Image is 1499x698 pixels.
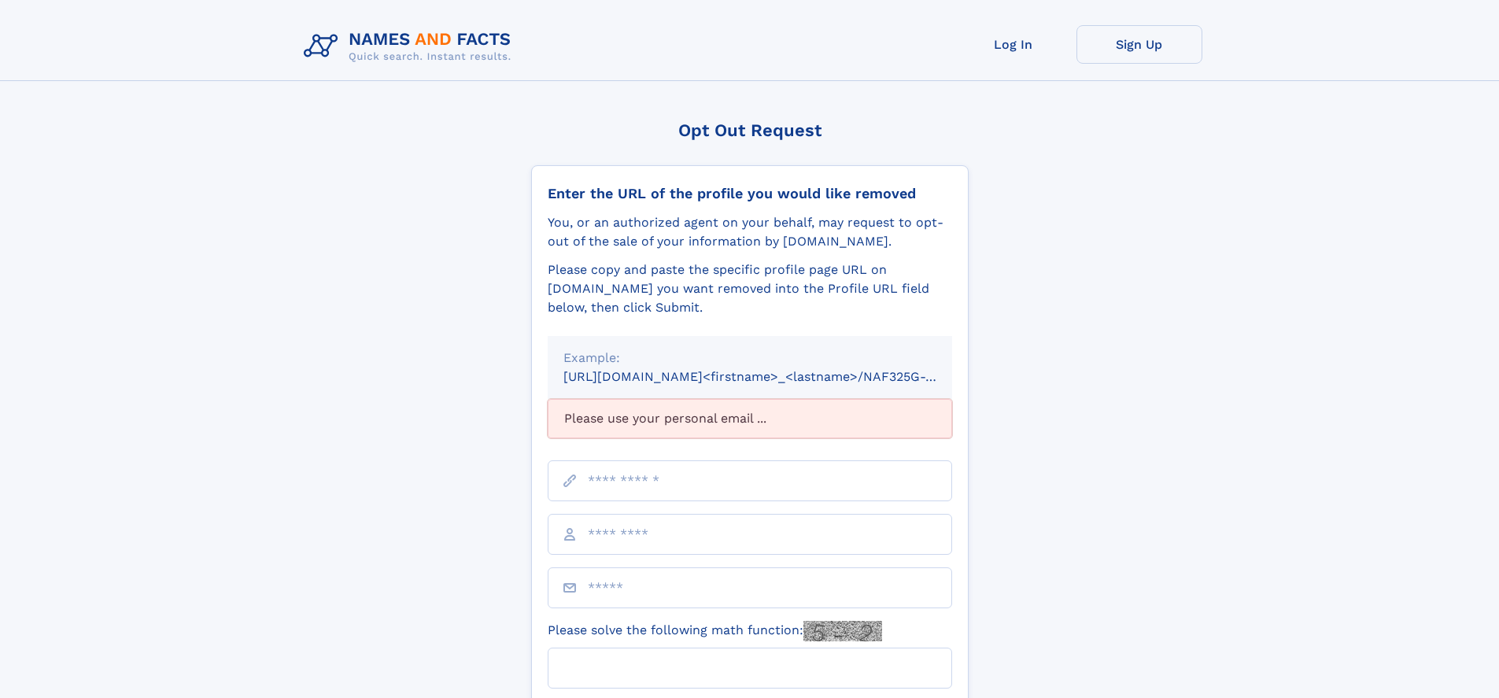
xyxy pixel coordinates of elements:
a: Sign Up [1076,25,1202,64]
a: Log In [951,25,1076,64]
small: [URL][DOMAIN_NAME]<firstname>_<lastname>/NAF325G-xxxxxxxx [563,369,982,384]
div: You, or an authorized agent on your behalf, may request to opt-out of the sale of your informatio... [548,213,952,251]
label: Please solve the following math function: [548,621,882,641]
div: Please use your personal email ... [548,399,952,438]
div: Opt Out Request [531,120,969,140]
img: Logo Names and Facts [297,25,524,68]
div: Please copy and paste the specific profile page URL on [DOMAIN_NAME] you want removed into the Pr... [548,260,952,317]
div: Enter the URL of the profile you would like removed [548,185,952,202]
div: Example: [563,349,936,367]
